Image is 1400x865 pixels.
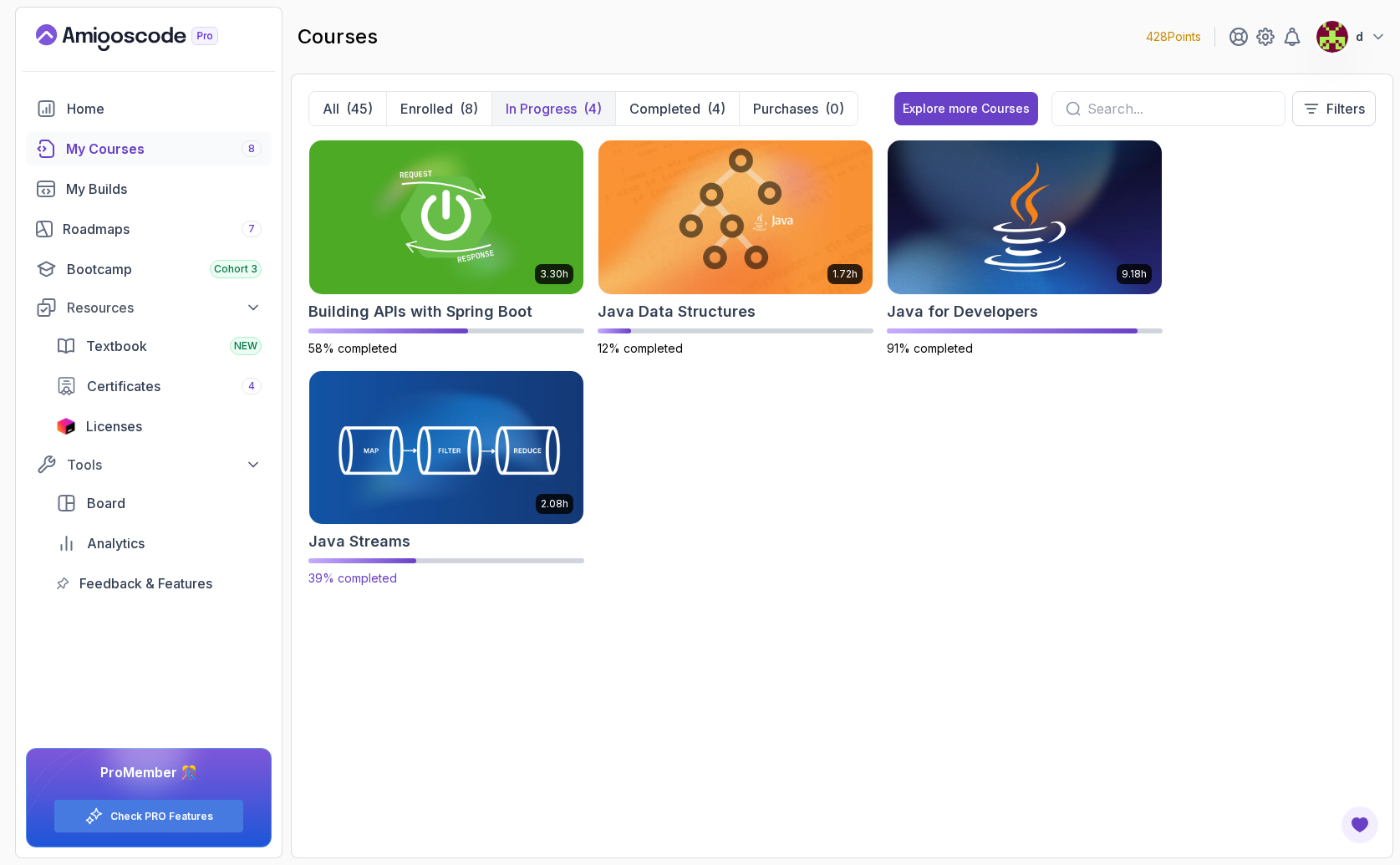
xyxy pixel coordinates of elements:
div: Bootcamp [67,259,262,279]
span: Licenses [86,416,142,436]
p: 9.18h [1122,267,1147,281]
button: In Progress(4) [491,92,615,125]
a: Check PRO Features [110,810,213,823]
input: Search... [1087,99,1271,119]
div: (45) [346,99,373,119]
span: 12% completed [598,341,683,355]
a: licenses [46,410,272,443]
button: Tools [26,450,272,480]
button: Open Feedback Button [1340,805,1380,845]
button: Completed(4) [615,92,739,125]
div: My Builds [66,179,262,199]
p: Purchases [753,99,818,119]
a: certificates [46,369,272,403]
div: (4) [583,99,602,119]
div: Tools [67,455,262,475]
button: Purchases(0) [739,92,858,125]
button: Enrolled(8) [386,92,491,125]
p: 2.08h [541,497,568,511]
a: analytics [46,527,272,560]
span: Feedback & Features [79,573,212,593]
div: (0) [825,99,844,119]
div: Roadmaps [63,219,262,239]
span: 39% completed [308,571,397,585]
p: Filters [1326,99,1365,119]
h2: courses [298,23,378,50]
span: 4 [248,379,255,393]
span: NEW [234,339,257,353]
img: Java for Developers card [888,140,1162,294]
span: Certificates [87,376,160,396]
span: 58% completed [308,341,397,355]
a: Java Streams card2.08hJava Streams39% completed [308,370,584,588]
a: Java Data Structures card1.72hJava Data Structures12% completed [598,140,873,357]
p: d [1356,28,1363,45]
h2: Java Data Structures [598,300,756,323]
h2: Java for Developers [887,300,1038,323]
a: board [46,486,272,520]
span: 8 [248,142,255,155]
span: Board [87,493,125,513]
button: Check PRO Features [53,799,244,833]
p: 1.72h [832,267,858,281]
button: All(45) [309,92,386,125]
a: Landing page [36,24,257,51]
span: Cohort 3 [214,262,257,276]
a: Java for Developers card9.18hJava for Developers91% completed [887,140,1163,357]
img: Java Data Structures card [598,140,873,294]
p: In Progress [506,99,577,119]
p: Completed [629,99,700,119]
div: (4) [707,99,725,119]
a: builds [26,172,272,206]
div: Explore more Courses [903,100,1030,117]
a: Building APIs with Spring Boot card3.30hBuilding APIs with Spring Boot58% completed [308,140,584,357]
a: bootcamp [26,252,272,286]
p: 3.30h [540,267,568,281]
span: 7 [248,222,255,236]
p: 428 Points [1146,28,1201,45]
button: Resources [26,293,272,323]
a: home [26,92,272,125]
span: 91% completed [887,341,973,355]
a: feedback [46,567,272,600]
img: jetbrains icon [56,418,76,435]
a: courses [26,132,272,165]
div: Resources [67,298,262,318]
p: Enrolled [400,99,453,119]
a: textbook [46,329,272,363]
button: user profile imaged [1316,20,1387,53]
img: Java Streams card [303,367,590,528]
div: Home [67,99,262,119]
img: user profile image [1316,21,1348,53]
p: All [323,99,339,119]
div: My Courses [66,139,262,159]
h2: Java Streams [308,530,410,553]
div: (8) [460,99,478,119]
a: roadmaps [26,212,272,246]
h2: Building APIs with Spring Boot [308,300,532,323]
button: Explore more Courses [894,92,1038,125]
span: Textbook [86,336,147,356]
img: Building APIs with Spring Boot card [309,140,583,294]
span: Analytics [87,533,145,553]
button: Filters [1292,91,1376,126]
